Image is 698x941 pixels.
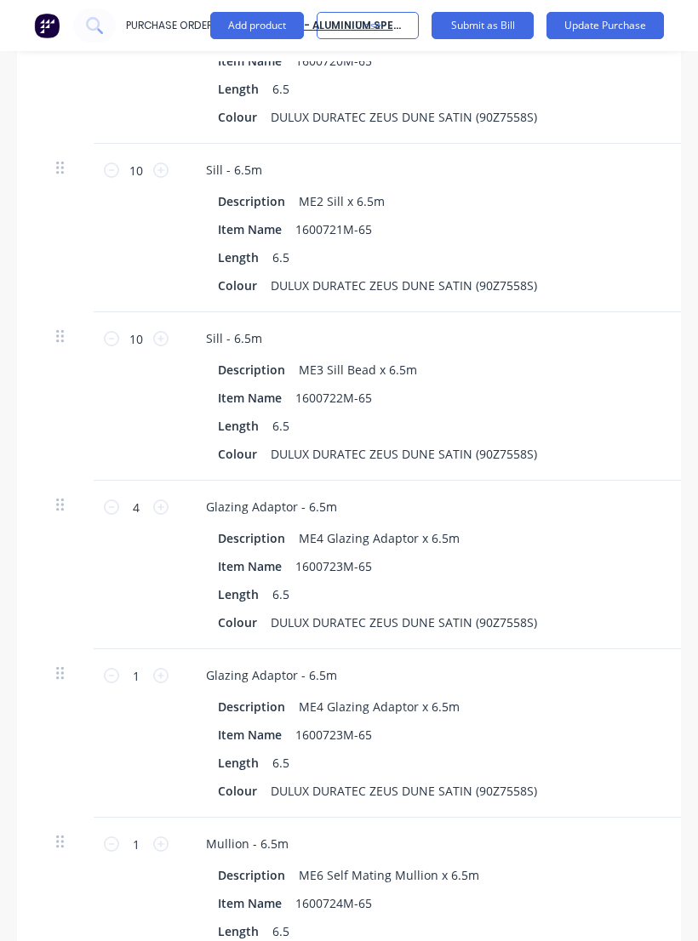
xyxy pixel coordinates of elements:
div: 6.5 [266,582,296,607]
div: 1600724M-65 [289,891,379,915]
div: Length [211,245,266,270]
div: Description [211,526,292,550]
div: Description [211,863,292,887]
div: 6.5 [266,413,296,438]
div: Colour [211,105,264,129]
div: ME3 Sill Bead x 6.5m [292,357,424,382]
div: Mullion - 6.5m [192,831,302,856]
button: Close [317,12,419,39]
img: Factory [34,13,60,38]
div: 6.5 [266,77,296,101]
div: 1600722M-65 [289,385,379,410]
div: Item Name [211,385,289,410]
a: Alspec - Aluminium Specialties Group Pty Ltd [262,18,525,32]
div: Item Name [211,891,289,915]
button: Submit as Bill [432,12,534,39]
div: Colour [211,610,264,635]
div: 6.5 [266,245,296,270]
div: Description [211,357,292,382]
div: DULUX DURATEC ZEUS DUNE SATIN (90Z7558S) [264,610,544,635]
div: Item Name [211,554,289,579]
div: 1600723M-65 [289,554,379,579]
div: Colour [211,273,264,298]
div: Glazing Adaptor - 6.5m [192,663,351,687]
div: Glazing Adaptor - 6.5m [192,494,351,519]
div: ME4 Glazing Adaptor x 6.5m [292,694,466,719]
div: DULUX DURATEC ZEUS DUNE SATIN (90Z7558S) [264,778,544,803]
div: Sill - 6.5m [192,326,276,351]
div: DULUX DURATEC ZEUS DUNE SATIN (90Z7558S) [264,442,544,466]
div: Purchase Order #4709 - [126,18,260,33]
div: 6.5 [266,750,296,775]
div: Description [211,694,292,719]
button: Update Purchase [546,12,664,39]
div: Colour [211,778,264,803]
div: Length [211,582,266,607]
div: Item Name [211,722,289,747]
div: Length [211,413,266,438]
div: Length [211,750,266,775]
div: ME2 Sill x 6.5m [292,189,392,214]
div: DULUX DURATEC ZEUS DUNE SATIN (90Z7558S) [264,273,544,298]
div: Colour [211,442,264,466]
div: Length [211,77,266,101]
div: Description [211,189,292,214]
div: ME4 Glazing Adaptor x 6.5m [292,526,466,550]
button: Add product [210,12,304,39]
div: ME6 Self Mating Mullion x 6.5m [292,863,486,887]
div: Sill - 6.5m [192,157,276,182]
div: Item Name [211,217,289,242]
div: DULUX DURATEC ZEUS DUNE SATIN (90Z7558S) [264,105,544,129]
div: 1600723M-65 [289,722,379,747]
div: 1600721M-65 [289,217,379,242]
